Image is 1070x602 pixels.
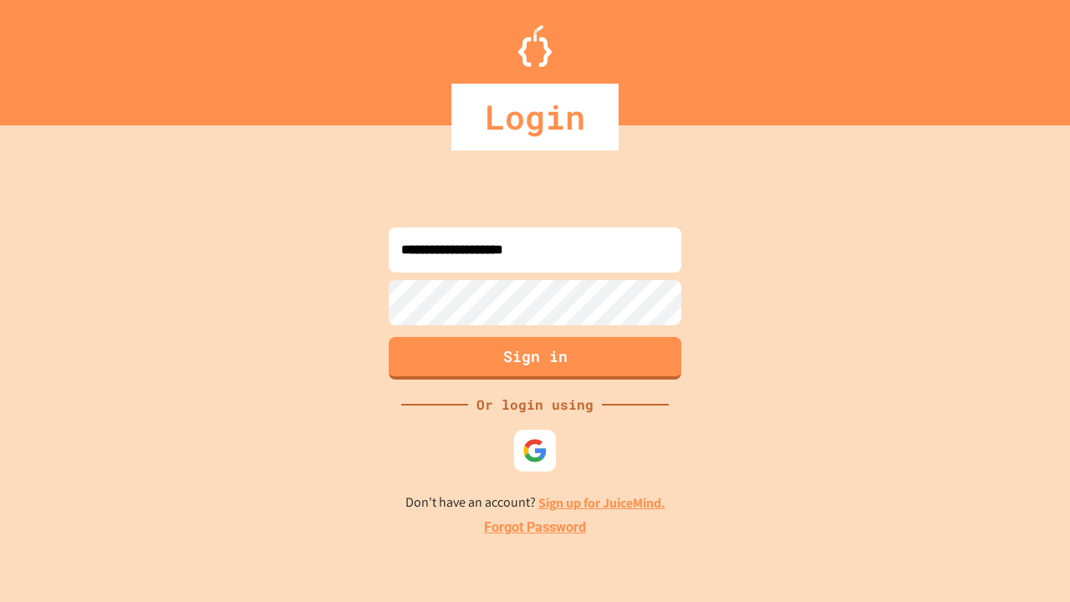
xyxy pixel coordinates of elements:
img: google-icon.svg [522,438,548,463]
div: Login [451,84,619,150]
img: Logo.svg [518,25,552,67]
a: Sign up for JuiceMind. [538,494,665,512]
button: Sign in [389,337,681,380]
p: Don't have an account? [405,492,665,513]
div: Or login using [468,395,602,415]
a: Forgot Password [484,518,586,538]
